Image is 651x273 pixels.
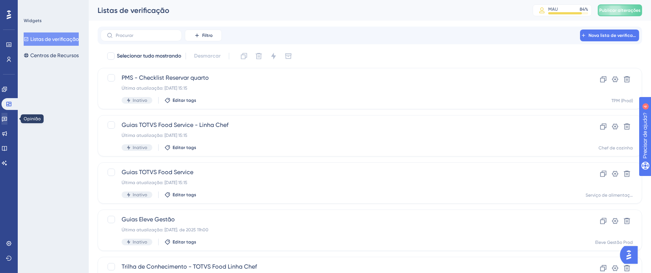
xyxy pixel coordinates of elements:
font: Listas de verificação [98,6,169,15]
button: Editar tags [165,97,196,103]
font: Editar tags [173,192,196,197]
button: Editar tags [165,239,196,245]
button: Publicar alterações [598,4,642,16]
font: Guias TOTVS Food Service - Linha Chef [122,121,228,128]
font: 4 [69,4,71,8]
font: Inativo [133,239,147,245]
font: 84 [580,7,585,12]
button: Editar tags [165,192,196,198]
font: Última atualização: [DATE]. de 2025 11h00 [122,227,208,232]
font: Filtro [202,33,213,38]
font: Widgets [24,18,42,23]
font: Inativo [133,145,147,150]
iframe: Iniciador do Assistente de IA do UserGuiding [620,244,642,266]
font: Inativo [133,98,147,103]
font: Última atualização: [DATE] 15:15 [122,86,187,91]
input: Procurar [116,33,176,38]
button: Centros de Recursos [24,49,79,62]
font: Selecionar tudo mostrando [117,53,181,59]
font: Guias Eleve Gestão [122,216,175,223]
font: Inativo [133,192,147,197]
button: Filtro [185,30,222,41]
font: Editar tags [173,98,196,103]
font: Desmarcar [194,53,221,59]
font: Última atualização: [DATE] 15:15 [122,133,187,138]
font: Listas de verificação [30,36,79,42]
font: Publicar alterações [599,8,641,13]
font: Trilha de Conhecimento - TOTVS Food Linha Chef [122,263,257,270]
font: Precisar de ajuda? [17,3,64,9]
font: Eleve Gestão Prod [595,240,633,245]
font: Editar tags [173,239,196,245]
font: Centros de Recursos [30,52,79,58]
font: Chef de cozinha [599,145,633,151]
font: Última atualização: [DATE] 15:15 [122,180,187,185]
font: MAU [548,7,558,12]
button: Nova lista de verificação [580,30,639,41]
font: TPM (Prod) [611,98,633,103]
button: Desmarcar [190,49,224,63]
button: Listas de verificação [24,32,79,46]
font: PMS - Checklist Reservar quarto [122,74,209,81]
button: Editar tags [165,145,196,151]
font: Guias TOTVS Food Service [122,169,193,176]
font: Serviço de alimentação [586,193,635,198]
font: % [585,7,588,12]
font: Editar tags [173,145,196,150]
font: Nova lista de verificação [589,33,641,38]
